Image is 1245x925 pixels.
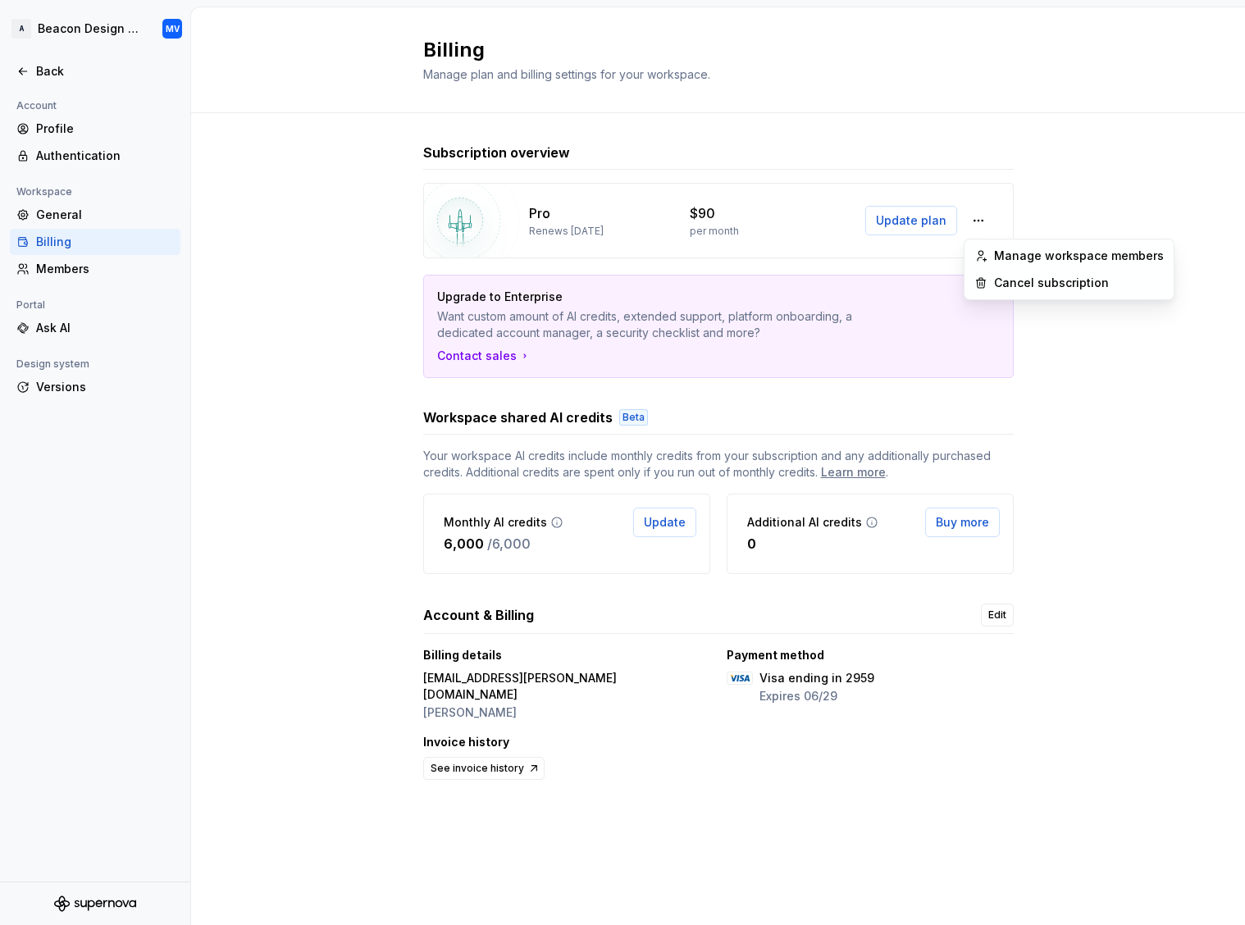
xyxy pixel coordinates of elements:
div: Beta [619,409,648,426]
span: Buy more [936,514,989,531]
a: Manage workspace members [968,243,1170,269]
a: Authentication [10,143,180,169]
div: Profile [36,121,174,137]
a: Billing [10,229,180,255]
p: 0 [747,534,756,554]
div: Account [10,96,63,116]
p: Additional AI credits [747,514,862,531]
p: [PERSON_NAME] [423,704,710,721]
h2: Billing [423,37,994,63]
div: Cancel subscription [994,275,1109,291]
p: Renews [DATE] [529,225,604,238]
a: Back [10,58,180,84]
div: Versions [36,379,174,395]
h3: Account & Billing [423,605,534,625]
p: per month [690,225,739,238]
div: Design system [10,354,96,374]
a: Learn more [821,464,886,481]
p: Expires 06/29 [759,688,874,704]
p: Upgrade to Enterprise [437,289,885,305]
span: See invoice history [431,762,524,775]
button: Update plan [865,206,957,235]
div: Workspace [10,182,79,202]
div: Ask AI [36,320,174,336]
div: General [36,207,174,223]
a: Contact sales [437,348,531,364]
div: Members [36,261,174,277]
span: Your workspace AI credits include monthly credits from your subscription and any additionally pur... [423,448,1014,481]
p: Pro [529,203,550,223]
p: 6,000 [444,534,484,554]
p: Monthly AI credits [444,514,547,531]
svg: Supernova Logo [54,895,136,912]
p: [EMAIL_ADDRESS][PERSON_NAME][DOMAIN_NAME] [423,670,710,703]
a: Edit [981,604,1014,627]
a: Versions [10,374,180,400]
div: Authentication [36,148,174,164]
div: MV [166,22,180,35]
p: / 6,000 [487,534,531,554]
p: Payment method [727,647,824,663]
span: Update [644,514,686,531]
span: Edit [988,608,1006,622]
div: Manage workspace members [994,248,1164,264]
h3: Workspace shared AI credits [423,408,613,427]
div: A [11,19,31,39]
p: Visa ending in 2959 [759,670,874,686]
div: Billing [36,234,174,250]
span: Update plan [876,212,946,229]
a: Profile [10,116,180,142]
div: Portal [10,295,52,315]
p: Invoice history [423,734,509,750]
button: Buy more [925,508,1000,537]
a: Ask AI [10,315,180,341]
h3: Subscription overview [423,143,570,162]
div: Beacon Design System [38,21,143,37]
p: $90 [690,203,715,223]
p: Billing details [423,647,502,663]
a: Members [10,256,180,282]
a: See invoice history [423,757,545,780]
button: ABeacon Design SystemMV [3,11,187,47]
button: Update [633,508,696,537]
a: General [10,202,180,228]
div: Back [36,63,174,80]
p: Want custom amount of AI credits, extended support, platform onboarding, a dedicated account mana... [437,308,885,341]
span: Manage plan and billing settings for your workspace. [423,67,710,81]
